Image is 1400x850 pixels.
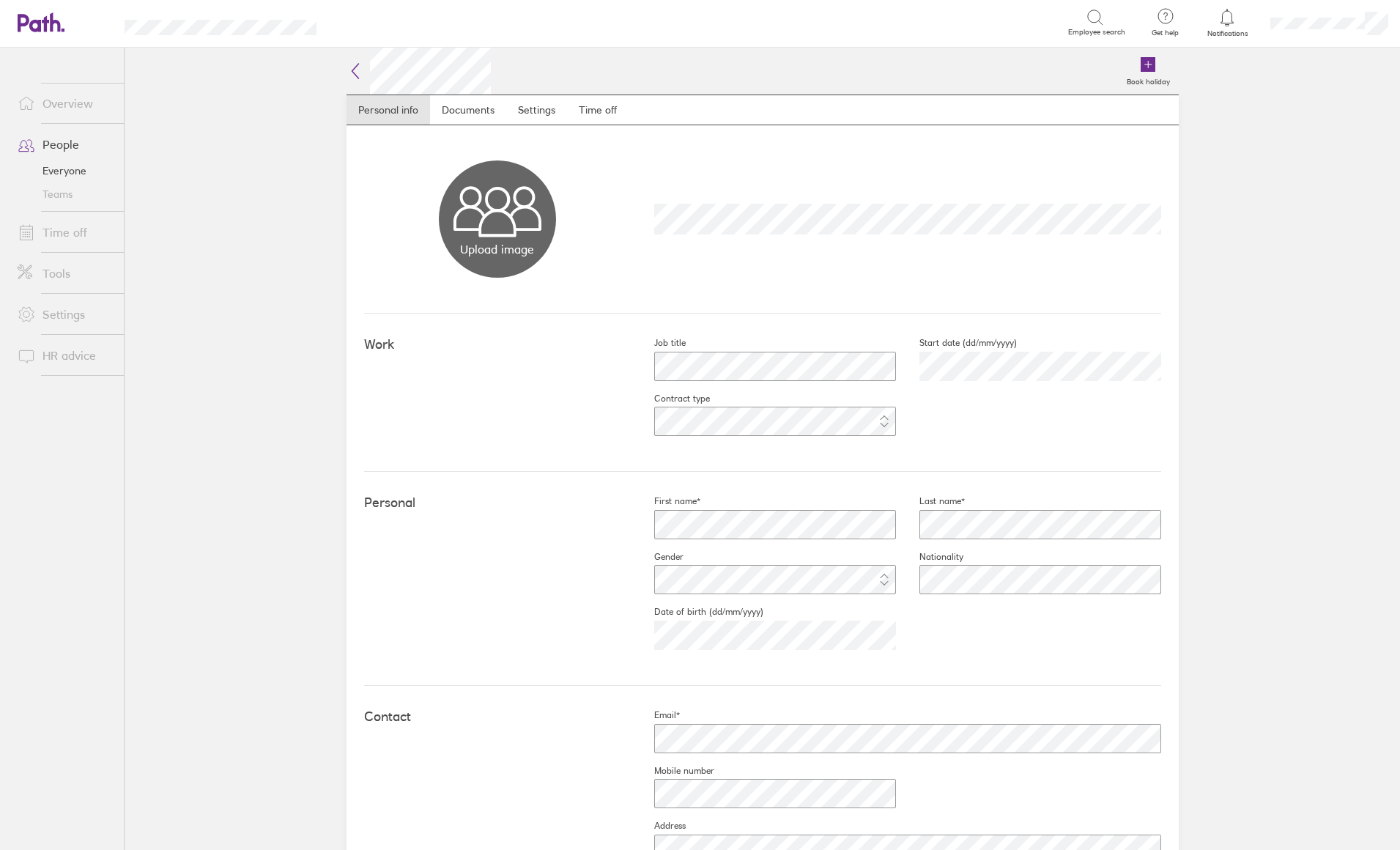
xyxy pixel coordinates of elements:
[506,95,567,125] a: Settings
[430,95,506,125] a: Documents
[364,337,631,352] h4: Work
[631,393,710,404] label: Contract type
[6,130,124,159] a: People
[356,15,393,29] div: Search
[631,765,714,777] label: Mobile number
[6,159,124,182] a: Everyone
[631,820,686,832] label: Address
[6,300,124,329] a: Settings
[347,95,430,125] a: Personal info
[896,337,1017,349] label: Start date (dd/mm/yyyy)
[567,95,629,125] a: Time off
[1118,73,1179,86] label: Book holiday
[1118,48,1179,95] a: Book holiday
[631,606,763,618] label: Date of birth (dd/mm/yyyy)
[6,89,124,118] a: Overview
[631,495,700,507] label: First name*
[896,495,965,507] label: Last name*
[364,709,631,725] h4: Contact
[6,259,124,288] a: Tools
[896,551,963,563] label: Nationality
[1141,29,1189,37] span: Get help
[631,551,684,563] label: Gender
[1204,7,1251,38] a: Notifications
[364,495,631,511] h4: Personal
[1068,28,1125,37] span: Employee search
[1204,29,1251,38] span: Notifications
[6,218,124,247] a: Time off
[631,337,686,349] label: Job title
[6,341,124,370] a: HR advice
[6,182,124,206] a: Teams
[631,709,680,721] label: Email*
